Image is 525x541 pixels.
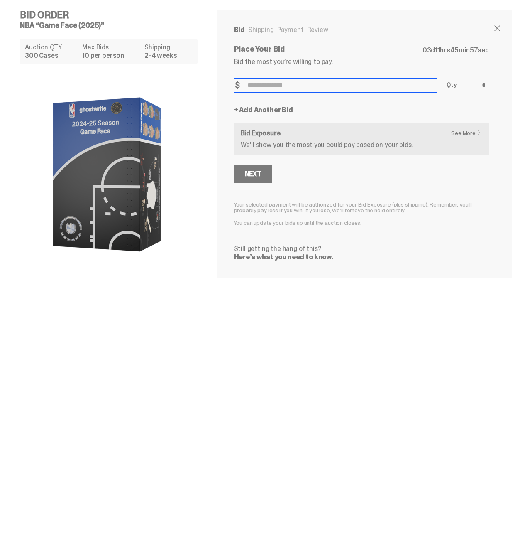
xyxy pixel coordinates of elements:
dd: 10 per person [82,52,139,59]
span: 03 [422,46,431,54]
p: Place Your Bid [234,45,422,53]
img: product image [26,71,192,278]
span: 57 [470,46,478,54]
h6: Bid Exposure [241,130,482,137]
span: Qty [447,82,457,88]
dt: Shipping [144,44,192,51]
h4: Bid Order [20,10,204,20]
a: See More [451,130,486,136]
a: Here’s what you need to know. [234,253,333,261]
div: Next [245,171,261,177]
dt: Max Bids [82,44,139,51]
p: Still getting the hang of this? [234,246,489,252]
button: Next [234,165,272,183]
a: + Add Another Bid [234,107,293,113]
span: $ [235,81,240,89]
p: Bid the most you’re willing to pay. [234,59,489,65]
p: d hrs min sec [422,47,489,54]
h5: NBA “Game Face (2025)” [20,22,204,29]
span: 45 [450,46,459,54]
p: Your selected payment will be authorized for your Bid Exposure (plus shipping). Remember, you’ll ... [234,202,489,213]
p: You can update your bids up until the auction closes. [234,220,489,226]
a: Bid [234,25,245,34]
dd: 300 Cases [25,52,77,59]
dd: 2-4 weeks [144,52,192,59]
dt: Auction QTY [25,44,77,51]
p: We’ll show you the most you could pay based on your bids. [241,142,482,148]
span: 11 [435,46,440,54]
